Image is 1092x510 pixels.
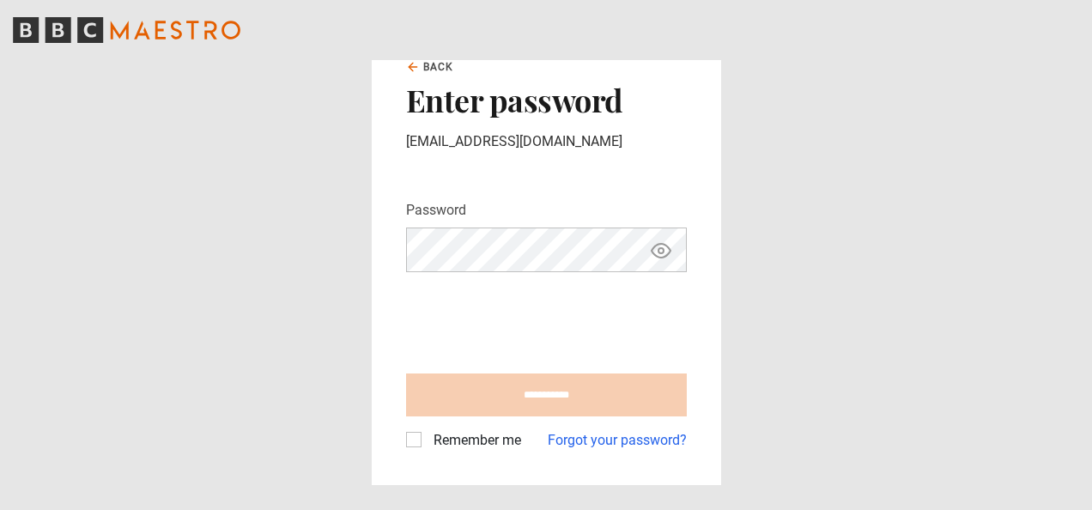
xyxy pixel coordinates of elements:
[646,235,676,265] button: Show password
[13,17,240,43] svg: BBC Maestro
[406,131,687,152] p: [EMAIL_ADDRESS][DOMAIN_NAME]
[406,59,454,75] a: Back
[406,200,466,221] label: Password
[427,430,521,451] label: Remember me
[548,430,687,451] a: Forgot your password?
[406,82,687,118] h2: Enter password
[423,59,454,75] span: Back
[406,286,667,353] iframe: reCAPTCHA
